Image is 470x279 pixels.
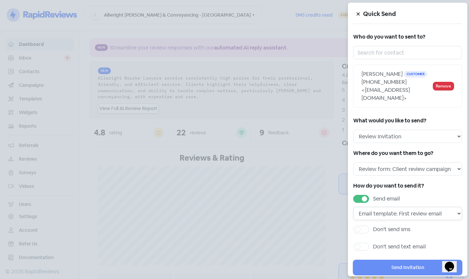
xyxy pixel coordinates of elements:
[353,148,462,158] h5: Where do you want them to go?
[442,252,463,272] iframe: chat widget
[361,86,410,101] span: <[EMAIL_ADDRESS][DOMAIN_NAME]>
[373,225,410,233] label: Don't send sms
[433,82,454,90] button: Remove
[363,9,462,19] h5: Quick Send
[353,46,462,59] input: Search for contact
[373,195,400,203] label: Send email
[361,70,403,77] span: [PERSON_NAME]
[404,71,427,77] span: Customer
[353,116,462,126] h5: What would you like to send?
[353,181,462,191] h5: How do you want to send it?
[361,78,433,102] div: [PHONE_NUMBER]
[373,243,426,251] label: Don't send text email
[353,260,462,275] button: Send Invitation
[353,32,462,42] h5: Who do you want to sent to?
